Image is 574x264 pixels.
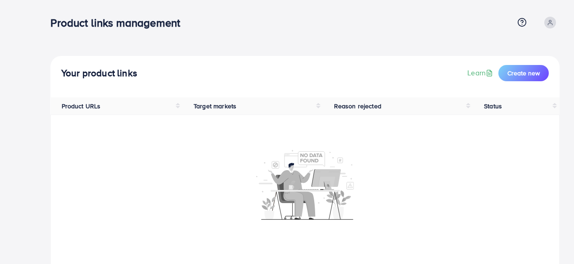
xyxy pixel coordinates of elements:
[484,102,502,111] span: Status
[334,102,381,111] span: Reason rejected
[50,16,187,29] h3: Product links management
[507,69,540,78] span: Create new
[498,65,549,81] button: Create new
[62,102,101,111] span: Product URLs
[61,68,137,79] h4: Your product links
[467,68,495,78] a: Learn
[194,102,236,111] span: Target markets
[256,149,354,220] img: No account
